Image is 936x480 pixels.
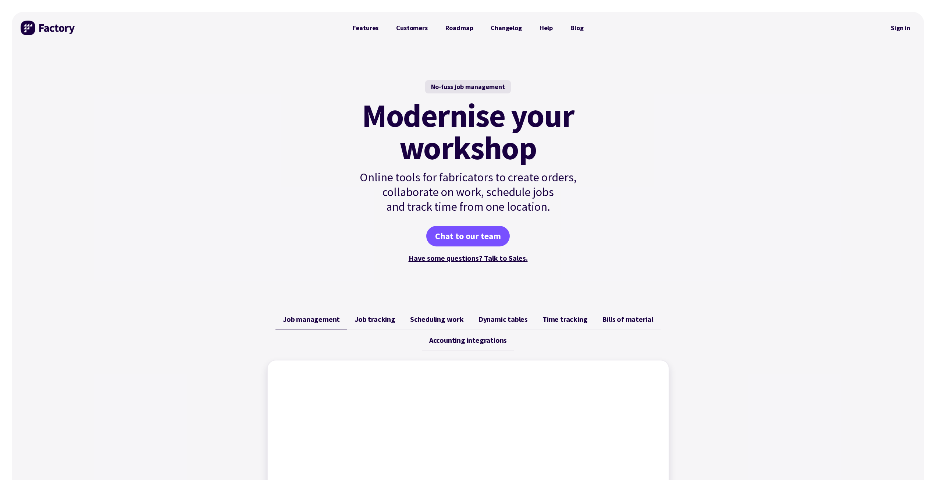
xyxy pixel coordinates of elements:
span: Job tracking [355,315,395,324]
a: Changelog [482,21,530,35]
a: Roadmap [437,21,482,35]
span: Bills of material [602,315,653,324]
nav: Secondary Navigation [886,19,915,36]
img: Factory [21,21,76,35]
a: Sign in [886,19,915,36]
a: Have some questions? Talk to Sales. [409,253,528,263]
a: Blog [562,21,592,35]
span: Time tracking [542,315,587,324]
a: Customers [387,21,436,35]
span: Accounting integrations [429,336,507,345]
nav: Primary Navigation [344,21,592,35]
a: Features [344,21,388,35]
p: Online tools for fabricators to create orders, collaborate on work, schedule jobs and track time ... [344,170,592,214]
mark: Modernise your workshop [362,99,574,164]
span: Dynamic tables [478,315,528,324]
span: Scheduling work [410,315,464,324]
a: Help [531,21,562,35]
span: Job management [283,315,340,324]
a: Chat to our team [426,226,510,246]
div: No-fuss job management [425,80,511,93]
